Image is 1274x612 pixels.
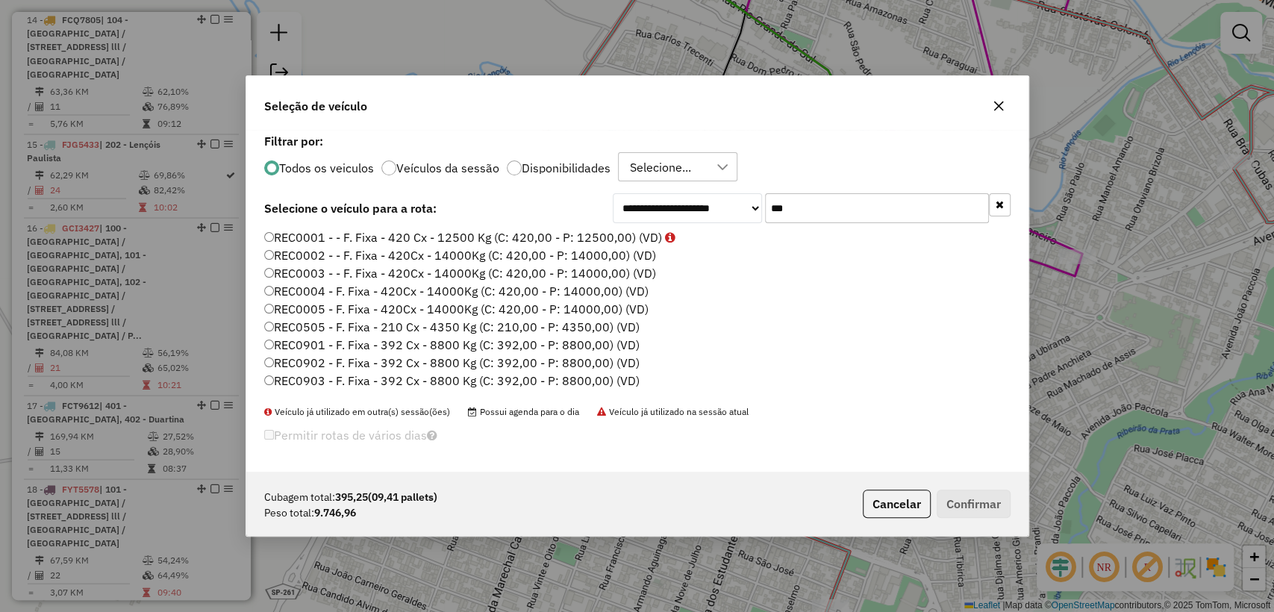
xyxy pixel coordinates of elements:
[264,282,649,300] label: REC0004 - F. Fixa - 420Cx - 14000Kg (C: 420,00 - P: 14000,00) (VD)
[264,97,367,115] span: Seleção de veículo
[264,132,1011,150] label: Filtrar por:
[427,429,437,441] i: Selecione pelo menos um veículo
[264,304,274,313] input: REC0005 - F. Fixa - 420Cx - 14000Kg (C: 420,00 - P: 14000,00) (VD)
[314,505,356,521] strong: 9.746,96
[264,201,437,216] strong: Selecione o veículo para a rota:
[264,264,656,282] label: REC0003 - - F. Fixa - 420Cx - 14000Kg (C: 420,00 - P: 14000,00) (VD)
[264,268,274,278] input: REC0003 - - F. Fixa - 420Cx - 14000Kg (C: 420,00 - P: 14000,00) (VD)
[368,490,437,504] span: (09,41 pallets)
[264,357,274,367] input: REC0902 - F. Fixa - 392 Cx - 8800 Kg (C: 392,00 - P: 8800,00) (VD)
[264,232,274,242] input: REC0001 - - F. Fixa - 420 Cx - 12500 Kg (C: 420,00 - P: 12500,00) (VD)
[264,318,640,336] label: REC0505 - F. Fixa - 210 Cx - 4350 Kg (C: 210,00 - P: 4350,00) (VD)
[335,490,437,505] strong: 395,25
[522,162,611,174] label: Disponibilidades
[264,246,656,264] label: REC0002 - - F. Fixa - 420Cx - 14000Kg (C: 420,00 - P: 14000,00) (VD)
[264,375,274,385] input: REC0903 - F. Fixa - 392 Cx - 8800 Kg (C: 392,00 - P: 8800,00) (VD)
[264,430,274,440] input: Permitir rotas de vários dias
[396,162,499,174] label: Veículos da sessão
[863,490,931,518] button: Cancelar
[264,286,274,296] input: REC0004 - F. Fixa - 420Cx - 14000Kg (C: 420,00 - P: 14000,00) (VD)
[264,490,335,505] span: Cubagem total:
[264,354,640,372] label: REC0902 - F. Fixa - 392 Cx - 8800 Kg (C: 392,00 - P: 8800,00) (VD)
[264,322,274,331] input: REC0505 - F. Fixa - 210 Cx - 4350 Kg (C: 210,00 - P: 4350,00) (VD)
[264,250,274,260] input: REC0002 - - F. Fixa - 420Cx - 14000Kg (C: 420,00 - P: 14000,00) (VD)
[665,231,675,243] i: Veículo já utilizado na(s) sessão(ões): 1257556
[625,153,696,181] div: Selecione...
[264,505,314,521] span: Peso total:
[264,228,675,246] label: REC0001 - - F. Fixa - 420 Cx - 12500 Kg (C: 420,00 - P: 12500,00) (VD)
[597,406,749,417] span: Veículo já utilizado na sessão atual
[264,300,649,318] label: REC0005 - F. Fixa - 420Cx - 14000Kg (C: 420,00 - P: 14000,00) (VD)
[264,406,450,417] span: Veículo já utilizado em outra(s) sessão(ões)
[468,406,579,417] span: Possui agenda para o dia
[264,372,640,390] label: REC0903 - F. Fixa - 392 Cx - 8800 Kg (C: 392,00 - P: 8800,00) (VD)
[264,336,640,354] label: REC0901 - F. Fixa - 392 Cx - 8800 Kg (C: 392,00 - P: 8800,00) (VD)
[264,340,274,349] input: REC0901 - F. Fixa - 392 Cx - 8800 Kg (C: 392,00 - P: 8800,00) (VD)
[264,390,649,408] label: REC1001 - F. Fixa - 840Cx - 34000Kg (C: 840,00 - P: 34000,00) (VD)
[279,162,374,174] label: Todos os veiculos
[264,421,437,449] label: Permitir rotas de vários dias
